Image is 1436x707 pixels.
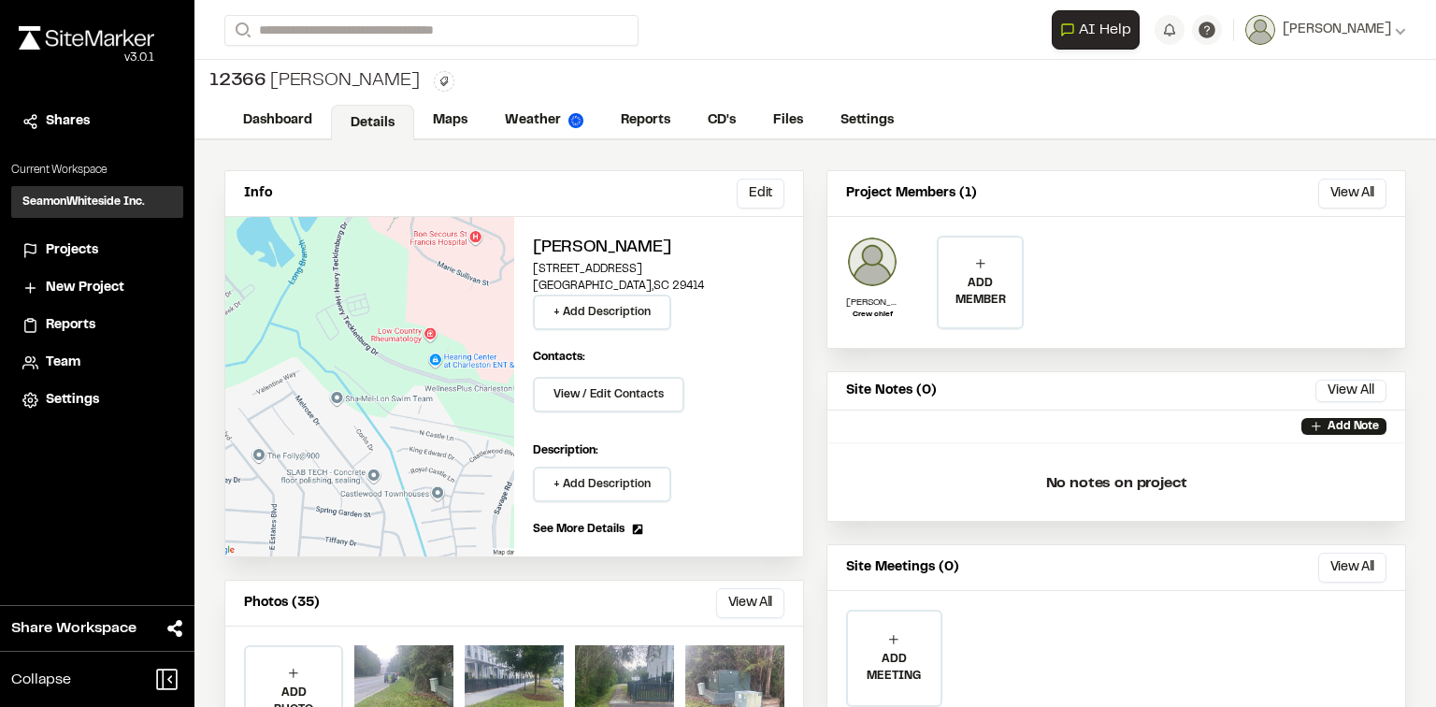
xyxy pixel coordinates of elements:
p: Crew chief [846,310,898,321]
p: No notes on project [842,454,1390,513]
img: precipai.png [568,113,583,128]
a: Projects [22,240,172,261]
a: Settings [22,390,172,411]
img: rebrand.png [19,26,154,50]
button: Edit Tags [434,71,454,92]
p: Info [244,183,272,204]
button: + Add Description [533,467,671,502]
span: 12366 [209,67,266,95]
a: Details [331,105,414,140]
span: Projects [46,240,98,261]
h2: [PERSON_NAME] [533,236,784,261]
a: Dashboard [224,103,331,138]
p: ADD MEETING [848,651,941,685]
a: New Project [22,278,172,298]
span: See More Details [533,521,625,538]
span: Share Workspace [11,617,136,640]
span: [PERSON_NAME] [1283,20,1391,40]
div: Oh geez...please don't... [19,50,154,66]
p: [PERSON_NAME] [846,296,898,310]
p: ADD MEMBER [939,275,1022,309]
button: View All [1318,179,1386,209]
div: Open AI Assistant [1052,10,1147,50]
a: Files [754,103,822,138]
button: + Add Description [533,295,671,330]
button: [PERSON_NAME] [1245,15,1406,45]
span: Settings [46,390,99,411]
a: Maps [414,103,486,138]
p: [GEOGRAPHIC_DATA] , SC 29414 [533,278,784,295]
h3: SeamonWhiteside Inc. [22,194,145,210]
a: CD's [689,103,754,138]
p: [STREET_ADDRESS] [533,261,784,278]
a: Weather [486,103,602,138]
button: View All [1315,380,1386,402]
img: User [1245,15,1275,45]
p: Current Workspace [11,162,183,179]
span: Collapse [11,669,71,691]
span: AI Help [1079,19,1131,41]
p: Description: [533,442,784,459]
button: Search [224,15,258,46]
div: [PERSON_NAME] [209,67,419,95]
button: View / Edit Contacts [533,377,684,412]
span: Shares [46,111,90,132]
img: Tyler Foutz [846,236,898,288]
a: Settings [822,103,912,138]
a: Reports [22,315,172,336]
span: New Project [46,278,124,298]
span: Team [46,353,80,373]
p: Contacts: [533,349,585,366]
p: Site Notes (0) [846,381,937,401]
p: Project Members (1) [846,183,977,204]
button: Open AI Assistant [1052,10,1140,50]
p: Add Note [1328,418,1379,435]
button: Edit [737,179,784,209]
p: Site Meetings (0) [846,557,959,578]
a: Team [22,353,172,373]
button: View All [716,588,784,618]
button: View All [1318,553,1386,583]
a: Shares [22,111,172,132]
span: Reports [46,315,95,336]
a: Reports [602,103,689,138]
p: Photos (35) [244,593,320,613]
